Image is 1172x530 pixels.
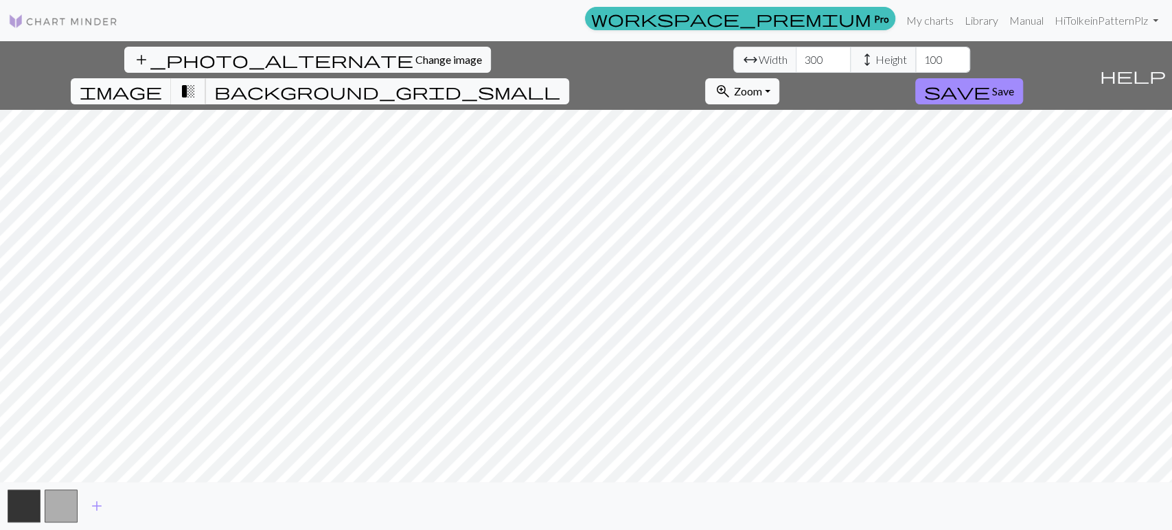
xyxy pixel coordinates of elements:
span: image [80,82,162,101]
span: arrow_range [742,50,759,69]
span: Save [992,84,1014,97]
span: save [924,82,990,101]
img: Logo [8,13,118,30]
span: add [89,496,105,516]
a: HiTolkeinPatternPlz [1049,7,1164,34]
button: Save [915,78,1023,104]
span: background_grid_small [214,82,560,101]
span: zoom_in [714,82,731,101]
button: Help [1094,41,1172,110]
button: Zoom [705,78,779,104]
span: Height [875,51,907,68]
span: transition_fade [180,82,196,101]
button: Add color [80,493,114,519]
a: Manual [1004,7,1049,34]
span: add_photo_alternate [133,50,413,69]
a: Library [959,7,1004,34]
a: My charts [901,7,959,34]
a: Pro [585,7,895,30]
span: Width [759,51,788,68]
span: Change image [415,53,482,66]
span: Zoom [733,84,761,97]
span: help [1100,66,1166,85]
span: workspace_premium [591,9,871,28]
button: Change image [124,47,491,73]
span: height [859,50,875,69]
